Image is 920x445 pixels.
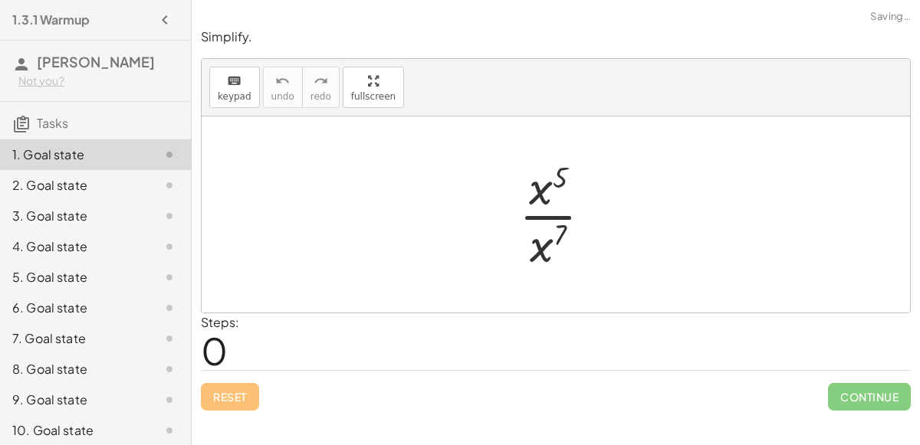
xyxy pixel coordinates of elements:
[314,72,328,90] i: redo
[160,237,179,256] i: Task not started.
[12,391,136,409] div: 9. Goal state
[12,268,136,286] div: 5. Goal state
[302,67,340,108] button: redoredo
[160,329,179,348] i: Task not started.
[201,314,239,330] label: Steps:
[870,9,911,25] span: Saving…
[12,237,136,256] div: 4. Goal state
[18,74,179,89] div: Not you?
[160,207,179,225] i: Task not started.
[160,391,179,409] i: Task not started.
[160,299,179,317] i: Task not started.
[160,146,179,164] i: Task not started.
[160,268,179,286] i: Task not started.
[160,360,179,378] i: Task not started.
[12,360,136,378] div: 8. Goal state
[351,91,396,102] span: fullscreen
[310,91,331,102] span: redo
[12,299,136,317] div: 6. Goal state
[12,176,136,195] div: 2. Goal state
[12,421,136,440] div: 10. Goal state
[201,327,228,374] span: 0
[37,115,68,131] span: Tasks
[209,67,260,108] button: keyboardkeypad
[227,72,242,90] i: keyboard
[12,207,136,225] div: 3. Goal state
[160,421,179,440] i: Task not started.
[343,67,404,108] button: fullscreen
[218,91,251,102] span: keypad
[275,72,290,90] i: undo
[263,67,303,108] button: undoundo
[12,11,90,29] h4: 1.3.1 Warmup
[271,91,294,102] span: undo
[12,146,136,164] div: 1. Goal state
[12,329,136,348] div: 7. Goal state
[160,176,179,195] i: Task not started.
[201,28,911,46] p: Simplify.
[37,53,155,70] span: [PERSON_NAME]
